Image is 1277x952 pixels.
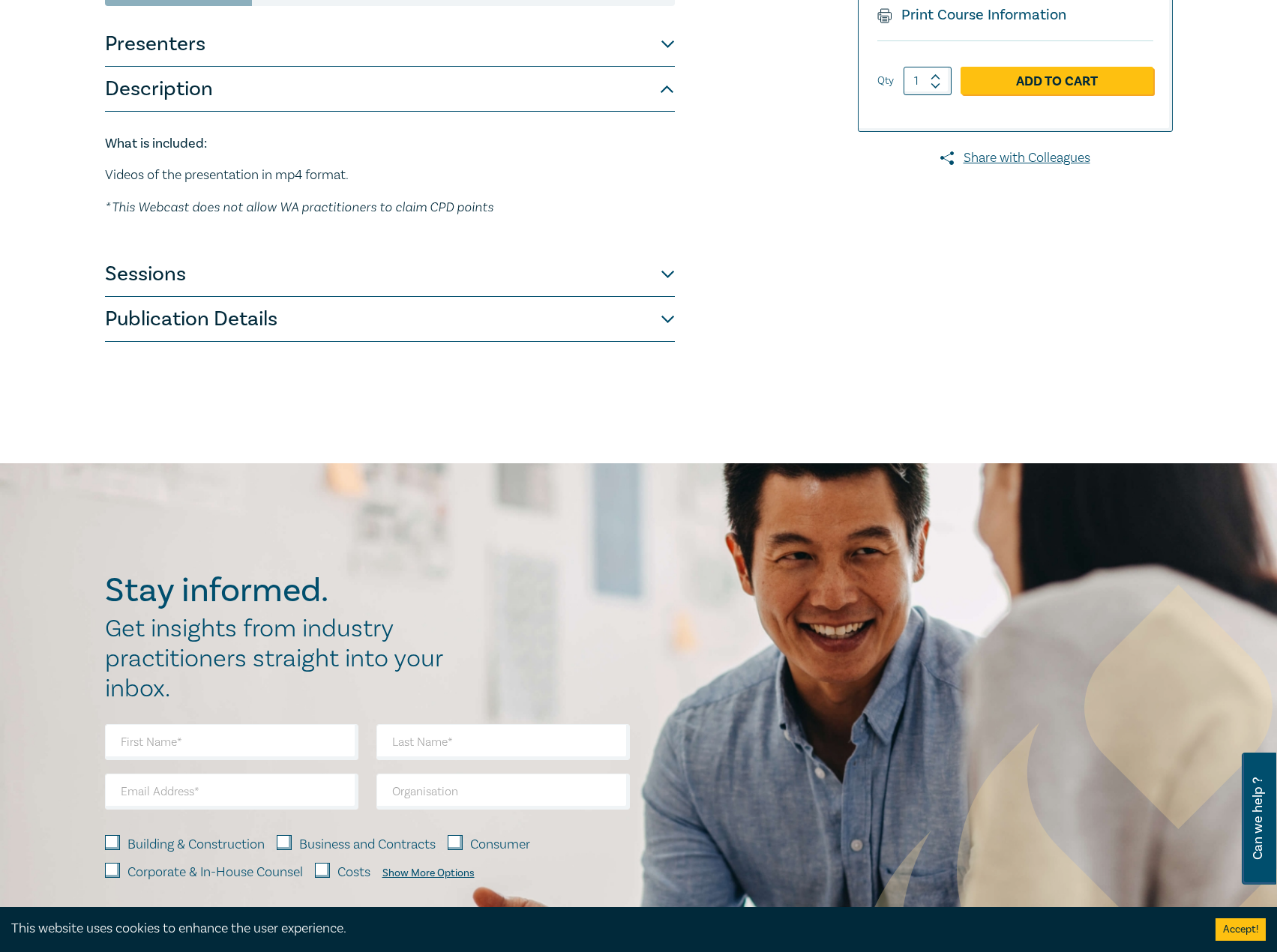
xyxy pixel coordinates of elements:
label: Qty [877,73,894,89]
input: 1 [904,67,952,95]
button: Publication Details [105,297,675,342]
a: Add to Cart [961,67,1153,95]
a: Share with Colleagues [858,148,1173,168]
input: Email Address* [105,774,358,810]
button: Description [105,67,675,112]
input: First Name* [105,724,358,760]
label: Building & Construction [127,835,265,855]
h2: Get insights from industry practitioners straight into your inbox. [105,614,459,704]
h2: Stay informed. [105,571,459,610]
strong: What is included: [105,135,207,152]
button: Accept cookies [1216,918,1266,941]
input: Organisation [376,774,630,810]
div: Show More Options [382,867,475,879]
em: * This Webcast does not allow WA practitioners to claim CPD points [105,199,493,214]
button: Presenters [105,22,675,67]
input: Last Name* [376,724,630,760]
a: Print Course Information [877,5,1067,25]
div: This website uses cookies to enhance the user experience. [11,919,1193,939]
label: Business and Contracts [299,835,436,855]
button: Sessions [105,252,675,297]
p: Videos of the presentation in mp4 format. [105,166,675,185]
label: Costs [337,863,370,882]
label: Consumer [470,835,530,855]
span: Can we help ? [1251,762,1265,876]
label: Corporate & In-House Counsel [127,863,303,882]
